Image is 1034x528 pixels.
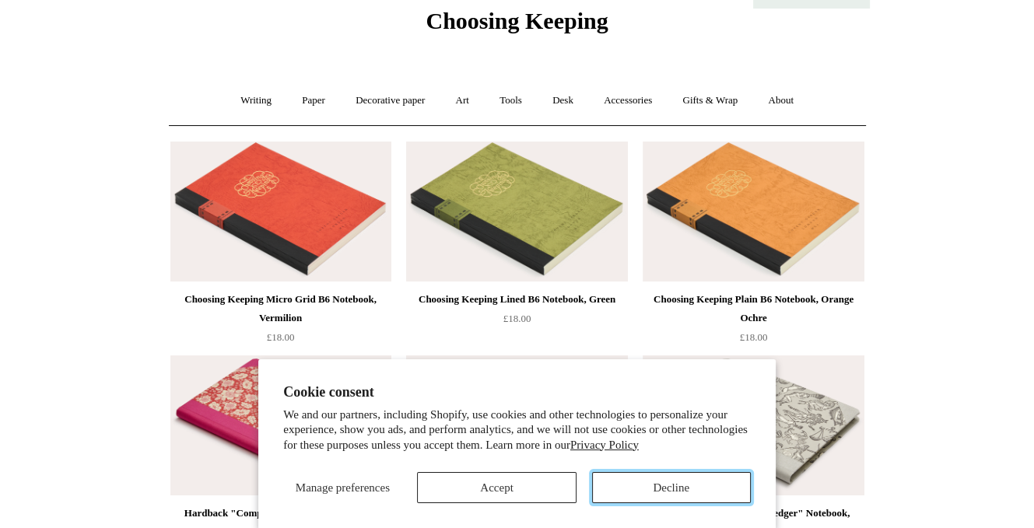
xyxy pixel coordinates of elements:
[170,355,391,495] a: Hardback "Composition Ledger" Notebook, Post-War Floral Hardback "Composition Ledger" Notebook, P...
[643,355,864,495] img: Hardback "Composition Ledger" Notebook, Zodiac
[406,142,627,281] a: Choosing Keeping Lined B6 Notebook, Green Choosing Keeping Lined B6 Notebook, Green
[442,80,483,121] a: Art
[283,472,401,503] button: Manage preferences
[170,355,391,495] img: Hardback "Composition Ledger" Notebook, Post-War Floral
[643,142,864,281] a: Choosing Keeping Plain B6 Notebook, Orange Ochre Choosing Keeping Plain B6 Notebook, Orange Ochre
[643,142,864,281] img: Choosing Keeping Plain B6 Notebook, Orange Ochre
[283,407,751,453] p: We and our partners, including Shopify, use cookies and other technologies to personalize your ex...
[170,142,391,281] a: Choosing Keeping Micro Grid B6 Notebook, Vermilion Choosing Keeping Micro Grid B6 Notebook, Vermi...
[590,80,666,121] a: Accessories
[668,80,752,121] a: Gifts & Wrap
[647,290,860,327] div: Choosing Keeping Plain B6 Notebook, Orange Ochre
[643,355,864,495] a: Hardback "Composition Ledger" Notebook, Zodiac Hardback "Composition Ledger" Notebook, Zodiac
[296,481,390,494] span: Manage preferences
[426,8,608,33] span: Choosing Keeping
[406,142,627,281] img: Choosing Keeping Lined B6 Notebook, Green
[754,80,808,121] a: About
[406,355,627,495] a: Hardback "Composition Ledger" Notebook, Floral Tile Hardback "Composition Ledger" Notebook, Flora...
[283,384,751,400] h2: Cookie consent
[417,472,576,503] button: Accept
[170,142,391,281] img: Choosing Keeping Micro Grid B6 Notebook, Vermilion
[342,80,439,121] a: Decorative paper
[267,331,295,343] span: £18.00
[570,439,639,451] a: Privacy Policy
[643,290,864,354] a: Choosing Keeping Plain B6 Notebook, Orange Ochre £18.00
[174,290,387,327] div: Choosing Keeping Micro Grid B6 Notebook, Vermilion
[538,80,587,121] a: Desk
[740,331,768,343] span: £18.00
[426,20,608,31] a: Choosing Keeping
[170,290,391,354] a: Choosing Keeping Micro Grid B6 Notebook, Vermilion £18.00
[406,355,627,495] img: Hardback "Composition Ledger" Notebook, Floral Tile
[592,472,751,503] button: Decline
[226,80,286,121] a: Writing
[406,290,627,354] a: Choosing Keeping Lined B6 Notebook, Green £18.00
[485,80,536,121] a: Tools
[410,290,623,309] div: Choosing Keeping Lined B6 Notebook, Green
[503,313,531,324] span: £18.00
[288,80,339,121] a: Paper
